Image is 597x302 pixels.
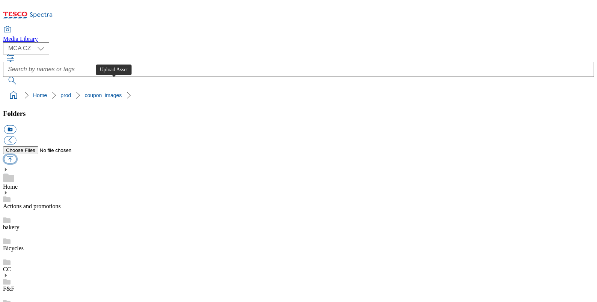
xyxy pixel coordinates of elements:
[3,224,20,230] a: bakery
[3,88,594,102] nav: breadcrumb
[3,36,38,42] span: Media Library
[3,266,11,272] a: CC
[3,183,18,190] a: Home
[3,245,24,251] a: Bicycles
[8,89,20,101] a: home
[3,62,594,77] input: Search by names or tags
[3,285,14,292] a: F&F
[3,203,61,209] a: Actions and promotions
[3,27,38,42] a: Media Library
[3,110,594,118] h3: Folders
[60,92,71,98] a: prod
[33,92,47,98] a: Home
[84,92,122,98] a: coupon_images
